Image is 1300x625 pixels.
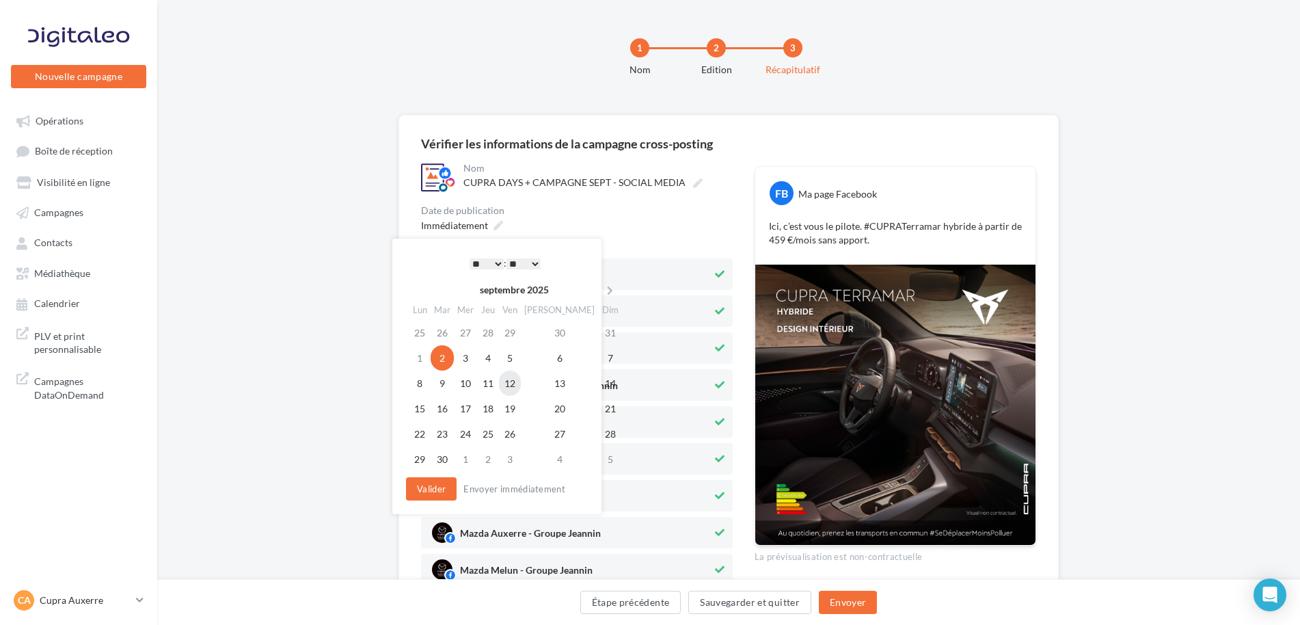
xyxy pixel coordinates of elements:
[755,546,1036,563] div: La prévisualisation est non-contractuelle
[34,298,80,310] span: Calendrier
[431,300,454,320] th: Mar
[8,261,149,285] a: Médiathèque
[477,371,499,396] td: 11
[521,300,598,320] th: [PERSON_NAME]
[34,237,72,249] span: Contacts
[463,176,686,188] span: CUPRA DAYS + CAMPAGNE SEPT - SOCIAL MEDIA
[499,345,521,371] td: 5
[458,481,571,497] button: Envoyer immédiatement
[819,591,877,614] button: Envoyer
[598,421,622,447] td: 28
[598,447,622,472] td: 5
[521,371,598,396] td: 13
[409,320,431,345] td: 25
[463,163,730,173] div: Nom
[431,447,454,472] td: 30
[477,447,499,472] td: 2
[769,220,1022,247] p: Ici, c’est vous le pilote. #CUPRATerramar hybride à partir de 459 €/mois sans apport.
[37,176,110,188] span: Visibilité en ligne
[521,447,598,472] td: 4
[477,320,499,345] td: 28
[770,181,794,205] div: FB
[454,421,477,447] td: 24
[454,300,477,320] th: Mer
[454,345,477,371] td: 3
[431,371,454,396] td: 9
[34,267,90,279] span: Médiathèque
[409,371,431,396] td: 8
[11,587,146,613] a: CA Cupra Auxerre
[454,396,477,421] td: 17
[35,146,113,157] span: Boîte de réception
[521,396,598,421] td: 20
[409,300,431,320] th: Lun
[431,280,598,300] th: septembre 2025
[499,421,521,447] td: 26
[521,320,598,345] td: 30
[409,447,431,472] td: 29
[11,65,146,88] button: Nouvelle campagne
[36,115,83,127] span: Opérations
[8,108,149,133] a: Opérations
[499,320,521,345] td: 29
[596,63,683,77] div: Nom
[460,529,601,544] span: Mazda Auxerre - Groupe Jeannin
[598,300,622,320] th: Dim
[499,396,521,421] td: 19
[630,38,649,57] div: 1
[8,200,149,224] a: Campagnes
[783,38,802,57] div: 3
[409,396,431,421] td: 15
[436,253,574,274] div: :
[798,187,877,201] div: Ma page Facebook
[580,591,681,614] button: Étape précédente
[8,291,149,315] a: Calendrier
[1254,579,1286,611] div: Open Intercom Messenger
[598,396,622,421] td: 21
[431,396,454,421] td: 16
[673,63,760,77] div: Edition
[598,371,622,396] td: 14
[454,371,477,396] td: 10
[18,594,31,607] span: CA
[477,421,499,447] td: 25
[688,591,811,614] button: Sauvegarder et quitter
[8,321,149,362] a: PLV et print personnalisable
[521,421,598,447] td: 27
[598,320,622,345] td: 31
[8,367,149,407] a: Campagnes DataOnDemand
[34,372,141,401] span: Campagnes DataOnDemand
[477,300,499,320] th: Jeu
[499,371,521,396] td: 12
[421,137,713,150] div: Vérifier les informations de la campagne cross-posting
[421,220,488,231] span: Immédiatement
[8,170,149,194] a: Visibilité en ligne
[499,300,521,320] th: Ven
[431,421,454,447] td: 23
[8,230,149,254] a: Contacts
[431,320,454,345] td: 26
[34,207,83,218] span: Campagnes
[421,206,733,215] div: Date de publication
[409,345,431,371] td: 1
[749,63,837,77] div: Récapitulatif
[406,477,457,501] button: Valider
[521,345,598,371] td: 6
[454,320,477,345] td: 27
[460,566,593,581] span: Mazda Melun - Groupe Jeannin
[598,345,622,371] td: 7
[707,38,726,57] div: 2
[431,345,454,371] td: 2
[499,447,521,472] td: 3
[454,447,477,472] td: 1
[40,594,131,607] p: Cupra Auxerre
[409,421,431,447] td: 22
[477,345,499,371] td: 4
[34,327,141,356] span: PLV et print personnalisable
[8,138,149,163] a: Boîte de réception
[477,396,499,421] td: 18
